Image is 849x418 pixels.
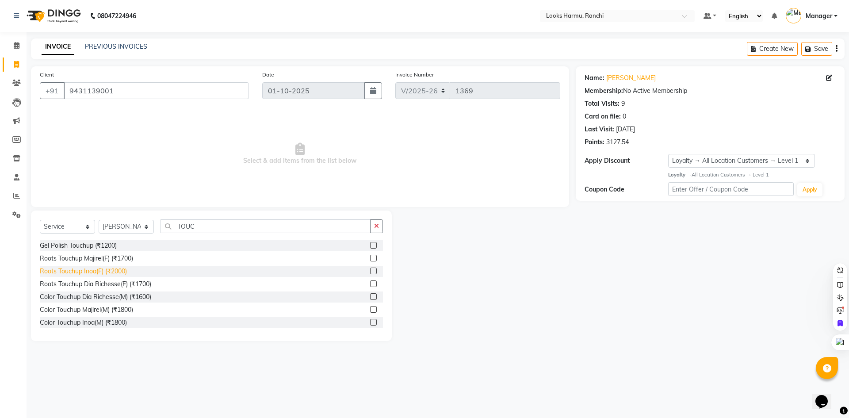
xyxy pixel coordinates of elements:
[40,110,560,198] span: Select & add items from the list below
[747,42,798,56] button: Create New
[786,8,801,23] img: Manager
[64,82,249,99] input: Search by Name/Mobile/Email/Code
[623,112,626,121] div: 0
[606,138,629,147] div: 3127.54
[812,383,840,409] iframe: chat widget
[801,42,832,56] button: Save
[616,125,635,134] div: [DATE]
[40,71,54,79] label: Client
[40,292,151,302] div: Color Touchup Dia Richesse(M) (₹1600)
[585,112,621,121] div: Card on file:
[585,156,668,165] div: Apply Discount
[806,12,832,21] span: Manager
[585,99,620,108] div: Total Visits:
[668,172,692,178] strong: Loyalty →
[262,71,274,79] label: Date
[606,73,656,83] a: [PERSON_NAME]
[585,86,836,96] div: No Active Membership
[668,182,794,196] input: Enter Offer / Coupon Code
[585,73,604,83] div: Name:
[40,241,117,250] div: Gel Polish Touchup (₹1200)
[40,318,127,327] div: Color Touchup Inoa(M) (₹1800)
[668,171,836,179] div: All Location Customers → Level 1
[85,42,147,50] a: PREVIOUS INVOICES
[585,86,623,96] div: Membership:
[395,71,434,79] label: Invoice Number
[40,254,133,263] div: Roots Touchup Majirel(F) (₹1700)
[161,219,371,233] input: Search or Scan
[40,267,127,276] div: Roots Touchup Inoa(F) (₹2000)
[585,185,668,194] div: Coupon Code
[621,99,625,108] div: 9
[797,183,822,196] button: Apply
[97,4,136,28] b: 08047224946
[585,138,604,147] div: Points:
[23,4,83,28] img: logo
[585,125,614,134] div: Last Visit:
[40,305,133,314] div: Color Touchup Majirel(M) (₹1800)
[40,82,65,99] button: +91
[40,280,151,289] div: Roots Touchup Dia Richesse(F) (₹1700)
[42,39,74,55] a: INVOICE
